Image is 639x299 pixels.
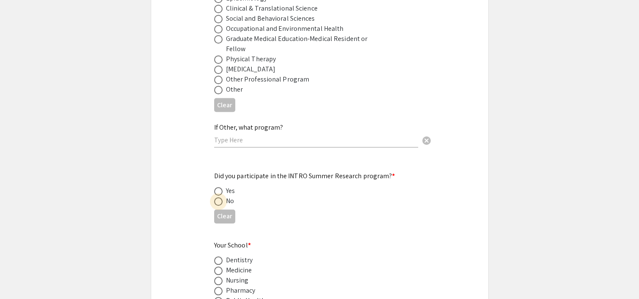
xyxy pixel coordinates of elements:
div: [MEDICAL_DATA] [226,64,275,74]
div: Other [226,84,243,95]
button: Clear [418,131,435,148]
mat-label: If Other, what program? [214,123,283,132]
mat-label: Did you participate in the INTRO Summer Research program? [214,171,395,180]
div: Yes [226,186,235,196]
span: cancel [421,136,432,146]
div: Medicine [226,265,252,275]
div: Graduate Medical Education-Medical Resident or Fellow [226,34,374,54]
div: Other Professional Program [226,74,310,84]
button: Clear [214,209,235,223]
button: Clear [214,98,235,112]
div: Social and Behavioral Sciences [226,14,315,24]
div: Dentistry [226,255,253,265]
div: Occupational and Environmental Health [226,24,344,34]
div: Nursing [226,275,249,285]
div: Physical Therapy [226,54,276,64]
mat-label: Your School [214,241,251,250]
div: No [226,196,234,206]
div: Pharmacy [226,285,256,296]
iframe: Chat [6,261,36,293]
input: Type Here [214,136,418,144]
div: Clinical & Translational Science [226,3,318,14]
